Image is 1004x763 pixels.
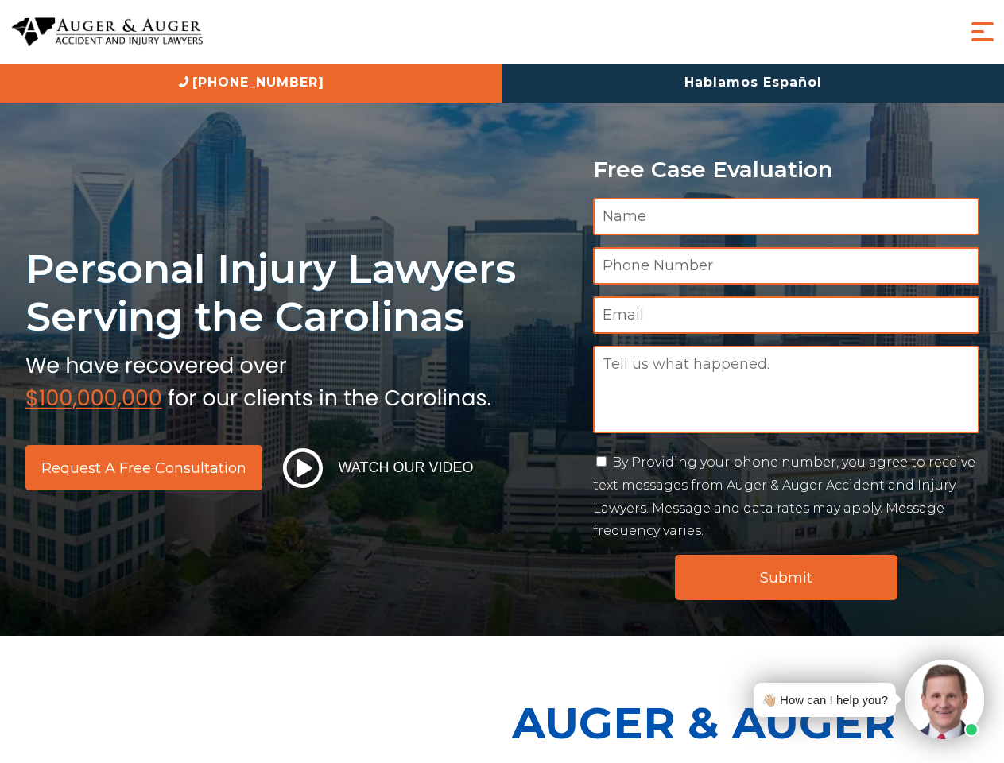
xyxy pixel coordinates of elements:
[41,461,246,475] span: Request a Free Consultation
[593,247,979,285] input: Phone Number
[593,455,975,538] label: By Providing your phone number, you agree to receive text messages from Auger & Auger Accident an...
[25,349,491,409] img: sub text
[905,660,984,739] img: Intaker widget Avatar
[25,445,262,490] a: Request a Free Consultation
[593,157,979,182] p: Free Case Evaluation
[967,16,998,48] button: Menu
[278,447,479,489] button: Watch Our Video
[762,689,888,711] div: 👋🏼 How can I help you?
[25,245,574,341] h1: Personal Injury Lawyers Serving the Carolinas
[675,555,897,600] input: Submit
[593,296,979,334] input: Email
[512,684,995,762] p: Auger & Auger
[593,198,979,235] input: Name
[12,17,203,47] img: Auger & Auger Accident and Injury Lawyers Logo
